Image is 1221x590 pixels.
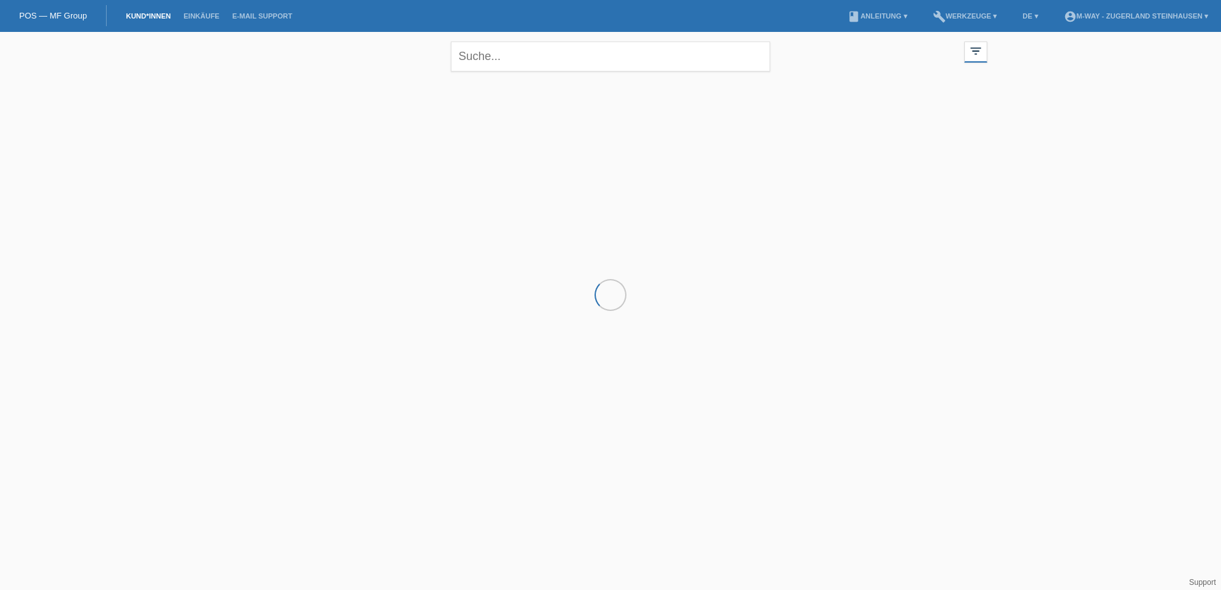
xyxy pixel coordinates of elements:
a: DE ▾ [1016,12,1044,20]
a: buildWerkzeuge ▾ [927,12,1004,20]
i: book [847,10,860,23]
a: POS — MF Group [19,11,87,20]
a: account_circlem-way - Zugerland Steinhausen ▾ [1058,12,1215,20]
a: E-Mail Support [226,12,299,20]
i: filter_list [969,44,983,58]
a: Kund*innen [119,12,177,20]
i: build [933,10,946,23]
a: bookAnleitung ▾ [841,12,913,20]
input: Suche... [451,42,770,72]
a: Support [1189,578,1216,587]
a: Einkäufe [177,12,225,20]
i: account_circle [1064,10,1077,23]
